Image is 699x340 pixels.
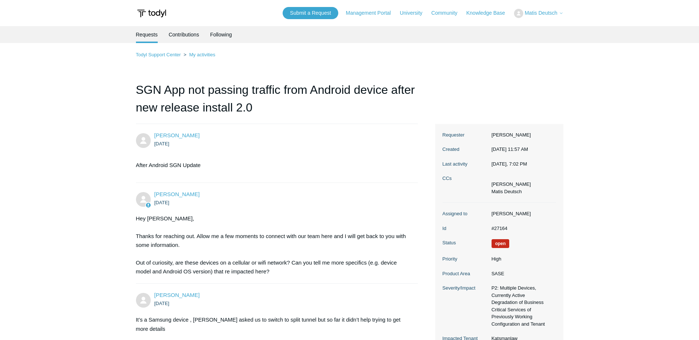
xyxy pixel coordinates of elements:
[154,292,200,298] a: [PERSON_NAME]
[492,146,528,152] time: 08/08/2025, 11:57
[154,292,200,298] span: Shlomo Kay
[136,81,418,124] h1: SGN App not passing traffic from Android device after new release install 2.0
[488,131,556,139] dd: [PERSON_NAME]
[154,132,200,138] a: [PERSON_NAME]
[443,270,488,277] dt: Product Area
[400,9,430,17] a: University
[443,225,488,232] dt: Id
[136,26,158,43] li: Requests
[525,10,558,16] span: Matis Deutsch
[154,191,200,197] span: Cody Woods
[488,270,556,277] dd: SASE
[514,9,563,18] button: Matis Deutsch
[492,181,531,188] li: Sam Lipke
[443,175,488,182] dt: CCs
[136,161,411,170] p: After Android SGN Update
[169,26,199,43] a: Contributions
[136,7,167,20] img: Todyl Support Center Help Center home page
[443,131,488,139] dt: Requester
[154,141,169,146] time: 08/08/2025, 11:57
[154,301,169,306] time: 08/08/2025, 13:49
[346,9,398,17] a: Management Portal
[443,210,488,217] dt: Assigned to
[431,9,465,17] a: Community
[466,9,512,17] a: Knowledge Base
[492,161,527,167] time: 08/21/2025, 19:02
[283,7,338,19] a: Submit a Request
[488,225,556,232] dd: #27164
[443,284,488,292] dt: Severity/Impact
[136,52,181,57] a: Todyl Support Center
[136,214,411,276] div: Hey [PERSON_NAME], Thanks for reaching out. Allow me a few moments to connect with our team here ...
[210,26,232,43] a: Following
[443,239,488,247] dt: Status
[136,52,182,57] li: Todyl Support Center
[154,191,200,197] a: [PERSON_NAME]
[189,52,215,57] a: My activities
[154,200,169,205] time: 08/08/2025, 13:03
[488,284,556,327] dd: P2: Multiple Devices, Currently Active Degradation of Business Critical Services of Previously Wo...
[443,160,488,168] dt: Last activity
[492,188,531,195] li: Matis Deutsch
[136,317,401,332] span: It’s a Samsung device , [PERSON_NAME] asked us to switch to split tunnel but so far it didn’t hel...
[492,239,510,248] span: We are working on a response for you
[488,210,556,217] dd: [PERSON_NAME]
[443,146,488,153] dt: Created
[154,132,200,138] span: Shlomo Kay
[443,255,488,263] dt: Priority
[182,52,215,57] li: My activities
[488,255,556,263] dd: High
